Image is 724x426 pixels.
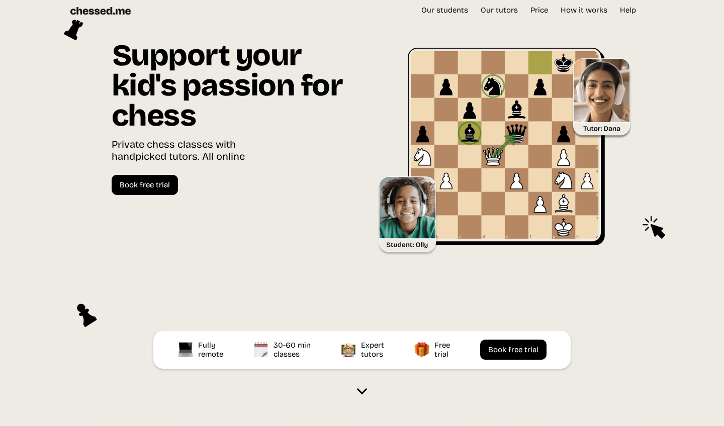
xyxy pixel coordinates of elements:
[615,5,641,15] a: Help
[112,138,347,165] div: Private chess classes with handpicked tutors. All online
[112,40,347,138] h1: Support your kid's passion for chess
[476,5,523,15] a: Our tutors
[556,5,612,15] a: How it works
[274,341,313,359] div: 30-60 min classes
[480,340,547,360] a: Book free trial
[525,5,553,15] a: Price
[112,175,178,195] a: Book free trial
[361,341,387,359] div: Expert tutors
[198,341,226,359] div: Fully remote
[416,5,473,15] a: Our students
[434,341,452,359] div: Free trial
